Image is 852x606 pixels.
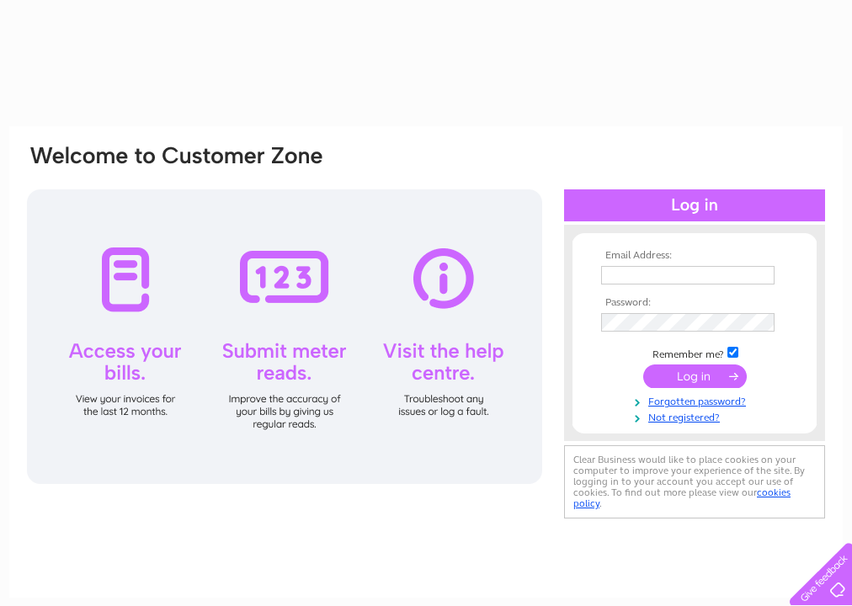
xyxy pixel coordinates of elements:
[573,486,791,509] a: cookies policy
[597,344,792,361] td: Remember me?
[643,364,747,388] input: Submit
[601,408,792,424] a: Not registered?
[597,250,792,262] th: Email Address:
[564,445,825,518] div: Clear Business would like to place cookies on your computer to improve your experience of the sit...
[601,392,792,408] a: Forgotten password?
[597,297,792,309] th: Password:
